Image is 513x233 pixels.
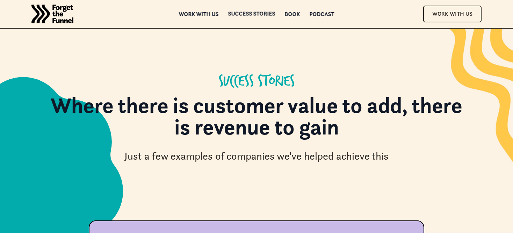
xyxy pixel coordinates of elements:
div: Success Stories [219,73,295,90]
div: Just a few examples of companies we've helped achieve this [124,149,389,163]
div: Success Stories [228,11,275,16]
h1: Where there is customer value to add, there is revenue to gain [47,94,466,145]
a: Book [285,12,300,16]
a: Work With Us [423,6,482,22]
a: Work with us [179,12,219,16]
a: Success Stories [228,12,275,16]
a: Podcast [310,12,334,16]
